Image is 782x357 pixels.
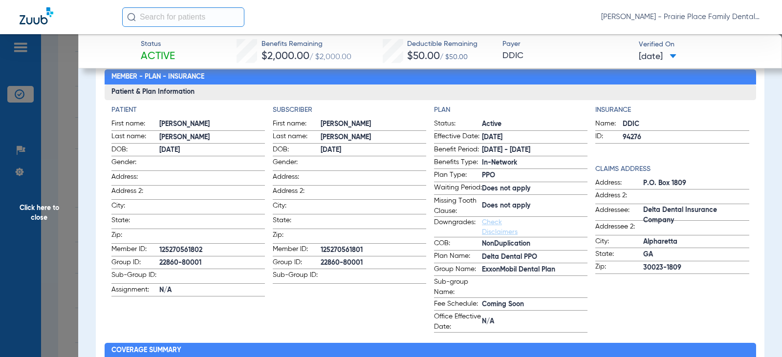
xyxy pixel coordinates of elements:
span: ID: [595,131,623,143]
h4: Insurance [595,105,749,115]
span: Does not apply [482,184,587,194]
span: City: [111,201,159,214]
span: Member ID: [273,244,321,256]
h4: Subscriber [273,105,426,115]
span: In-Network [482,158,587,168]
span: Benefit Period: [434,145,482,156]
span: Office Effective Date: [434,312,482,332]
span: [PERSON_NAME] - Prairie Place Family Dental [601,12,762,22]
span: Coming Soon [482,299,587,310]
span: $2,000.00 [261,51,309,62]
span: Active [141,50,175,63]
span: 94276 [623,132,749,143]
span: Does not apply [482,201,587,211]
span: Zip: [273,230,321,243]
span: Alpharetta [643,237,749,247]
span: Zip: [595,262,643,273]
span: Plan Name: [434,251,482,263]
h4: Claims Address [595,164,749,174]
span: First name: [111,119,159,130]
span: Group ID: [111,257,159,269]
span: Deductible Remaining [407,39,478,49]
span: State: [273,215,321,229]
span: Address 2: [595,190,643,204]
span: [PERSON_NAME] [321,132,426,143]
span: Status [141,39,175,49]
span: Delta Dental PPO [482,252,587,262]
img: Search Icon [127,13,136,21]
span: [DATE] [482,132,587,143]
span: Active [482,119,587,129]
span: Sub-Group ID: [111,270,159,283]
span: Last name: [111,131,159,143]
span: Address: [273,172,321,185]
span: 22860-80001 [159,258,265,268]
span: Address 2: [111,186,159,199]
span: [DATE] [321,145,426,155]
span: Assignment: [111,285,159,296]
span: 22860-80001 [321,258,426,268]
span: Sub-Group ID: [273,270,321,283]
span: 125270561802 [159,245,265,255]
a: Check Disclaimers [482,219,518,235]
span: / $50.00 [440,54,468,61]
h2: Member - Plan - Insurance [105,69,756,85]
span: [PERSON_NAME] [159,132,265,143]
span: Missing Tooth Clause: [434,196,482,216]
span: Name: [595,119,623,130]
span: GA [643,250,749,260]
input: Search for patients [122,7,244,27]
span: Group Name: [434,264,482,276]
span: [DATE] [639,51,676,63]
h4: Plan [434,105,587,115]
span: / $2,000.00 [309,53,351,61]
span: Downgrades: [434,217,482,237]
span: Benefits Type: [434,157,482,169]
img: Zuub Logo [20,7,53,24]
span: PPO [482,170,587,181]
span: DOB: [111,145,159,156]
span: [PERSON_NAME] [159,119,265,129]
span: City: [595,236,643,248]
span: 125270561801 [321,245,426,255]
span: Address 2: [273,186,321,199]
span: City: [273,201,321,214]
span: Verified On [639,40,766,50]
h3: Patient & Plan Information [105,84,756,100]
span: N/A [482,316,587,327]
span: [DATE] [159,145,265,155]
span: Sub-group Name: [434,277,482,297]
span: Address: [111,172,159,185]
span: DDIC [502,50,630,62]
span: State: [111,215,159,229]
span: Gender: [273,157,321,170]
span: Last name: [273,131,321,143]
h4: Patient [111,105,265,115]
span: Address: [595,178,643,189]
span: Effective Date: [434,131,482,143]
span: Waiting Period: [434,183,482,194]
span: Zip: [111,230,159,243]
span: N/A [159,285,265,295]
span: Delta Dental Insurance Company [643,210,749,220]
span: DDIC [623,119,749,129]
span: First name: [273,119,321,130]
span: 30023-1809 [643,263,749,273]
span: Status: [434,119,482,130]
span: Benefits Remaining [261,39,351,49]
span: ExxonMobil Dental Plan [482,265,587,275]
span: DOB: [273,145,321,156]
span: Member ID: [111,244,159,256]
span: Addressee: [595,205,643,221]
span: Fee Schedule: [434,299,482,311]
span: [DATE] - [DATE] [482,145,587,155]
span: Payer [502,39,630,49]
span: P.O. Box 1809 [643,178,749,189]
span: Addressee 2: [595,222,643,235]
span: State: [595,249,643,261]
